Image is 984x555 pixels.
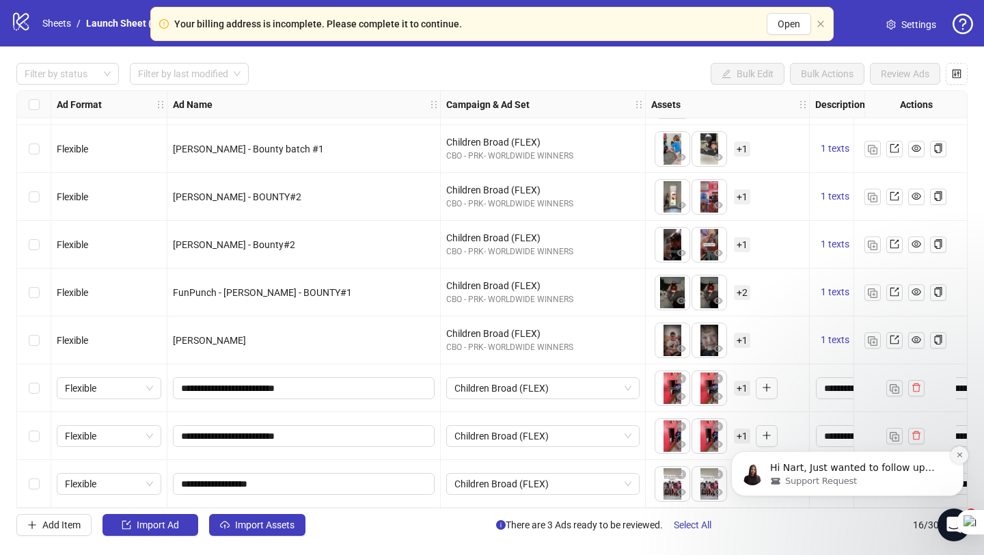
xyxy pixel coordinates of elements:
[864,284,881,301] button: Duplicate
[710,198,726,214] button: Preview
[496,520,506,530] span: info-circle
[933,335,943,344] span: copy
[439,100,448,109] span: holder
[17,412,51,460] div: Select row 15
[710,419,726,435] button: Delete
[655,467,689,501] img: Asset 1
[651,97,681,112] strong: Assets
[676,248,686,258] span: eye
[890,191,899,201] span: export
[710,389,726,405] button: Preview
[933,191,943,201] span: copy
[673,371,689,388] button: Delete
[890,335,899,344] span: export
[655,275,689,310] img: Asset 1
[713,296,723,306] span: eye
[673,485,689,501] button: Preview
[933,144,943,153] span: copy
[868,241,877,250] img: Duplicate
[57,97,102,112] strong: Ad Format
[17,460,51,508] div: Select row 16
[655,132,689,166] img: Asset 1
[711,63,784,85] button: Bulk Edit
[734,141,750,157] span: + 1
[710,485,726,501] button: Preview
[446,198,640,211] div: CBO - PRK- WORLDWIDE WINNERS
[17,125,51,173] div: Select row 9
[446,293,640,306] div: CBO - PRK- WORLDWIDE WINNERS
[446,278,640,293] div: Children Broad (FLEX)
[806,91,809,118] div: Resize Assets column
[868,336,877,346] img: Duplicate
[673,467,689,483] button: Delete
[673,341,689,357] button: Preview
[912,191,921,201] span: eye
[900,97,933,112] strong: Actions
[790,63,864,85] button: Bulk Actions
[815,332,855,349] button: 1 texts
[57,287,88,298] span: Flexible
[122,520,131,530] span: import
[220,520,230,530] span: cloud-upload
[676,200,686,210] span: eye
[676,392,686,401] span: eye
[673,293,689,310] button: Preview
[65,378,153,398] span: Flexible
[868,193,877,202] img: Duplicate
[446,150,640,163] div: CBO - PRK- WORLDWIDE WINNERS
[912,287,921,297] span: eye
[446,326,640,341] div: Children Broad (FLEX)
[173,239,295,250] span: [PERSON_NAME] - Bounty#2
[868,145,877,154] img: Duplicate
[886,20,896,29] span: setting
[676,374,686,383] span: close-circle
[65,426,153,446] span: Flexible
[676,470,686,479] span: close-circle
[173,144,324,154] span: [PERSON_NAME] - Bounty batch #1
[710,150,726,166] button: Preview
[673,245,689,262] button: Preview
[778,18,800,29] span: Open
[875,14,947,36] a: Settings
[864,141,881,157] button: Duplicate
[815,97,870,112] strong: Descriptions
[912,239,921,249] span: eye
[676,152,686,162] span: eye
[655,228,689,262] img: Asset 1
[209,514,305,536] button: Import Assets
[692,132,726,166] img: Asset 2
[815,141,855,157] button: 1 texts
[240,81,258,99] button: Dismiss notification
[674,519,711,530] span: Select All
[673,389,689,405] button: Preview
[40,16,74,31] a: Sheets
[692,323,726,357] img: Asset 2
[913,517,968,532] span: 16 / 300 items
[446,135,640,150] div: Children Broad (FLEX)
[713,152,723,162] span: eye
[821,191,849,202] span: 1 texts
[864,332,881,349] button: Duplicate
[798,100,808,109] span: holder
[437,91,440,118] div: Resize Ad Name column
[655,371,689,405] img: Asset 1
[496,514,722,536] span: There are 3 Ads ready to be reviewed.
[655,419,689,453] img: Asset 1
[692,467,726,501] img: Asset 2
[933,287,943,297] span: copy
[17,316,51,364] div: Select row 13
[42,519,81,530] span: Add Item
[446,230,640,245] div: Children Broad (FLEX)
[966,509,976,519] span: 3
[65,474,153,494] span: Flexible
[713,344,723,353] span: eye
[933,239,943,249] span: copy
[676,439,686,449] span: eye
[710,437,726,453] button: Preview
[692,419,726,453] div: Asset 2
[235,519,295,530] span: Import Assets
[870,63,940,85] button: Review Ads
[102,514,198,536] button: Import Ad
